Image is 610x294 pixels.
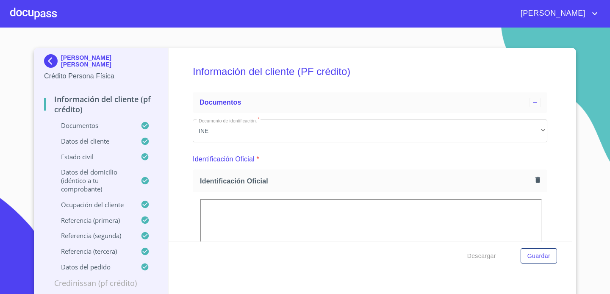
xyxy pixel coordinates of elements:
[521,248,557,264] button: Guardar
[514,7,600,20] button: account of current user
[44,231,141,240] p: Referencia (segunda)
[44,263,141,271] p: Datos del pedido
[200,177,532,186] span: Identificación Oficial
[44,94,158,114] p: Información del cliente (PF crédito)
[44,200,141,209] p: Ocupación del Cliente
[44,121,141,130] p: Documentos
[44,137,141,145] p: Datos del cliente
[193,92,547,113] div: Documentos
[44,54,61,68] img: Docupass spot blue
[44,278,158,288] p: Credinissan (PF crédito)
[464,248,499,264] button: Descargar
[44,216,141,225] p: Referencia (primera)
[44,247,141,255] p: Referencia (tercera)
[44,153,141,161] p: Estado Civil
[61,54,158,68] p: [PERSON_NAME] [PERSON_NAME]
[467,251,496,261] span: Descargar
[44,168,141,193] p: Datos del domicilio (idéntico a tu comprobante)
[193,54,547,89] h5: Información del cliente (PF crédito)
[200,99,241,106] span: Documentos
[193,154,255,164] p: Identificación Oficial
[44,71,158,81] p: Crédito Persona Física
[44,54,158,71] div: [PERSON_NAME] [PERSON_NAME]
[527,251,550,261] span: Guardar
[514,7,590,20] span: [PERSON_NAME]
[193,119,547,142] div: INE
